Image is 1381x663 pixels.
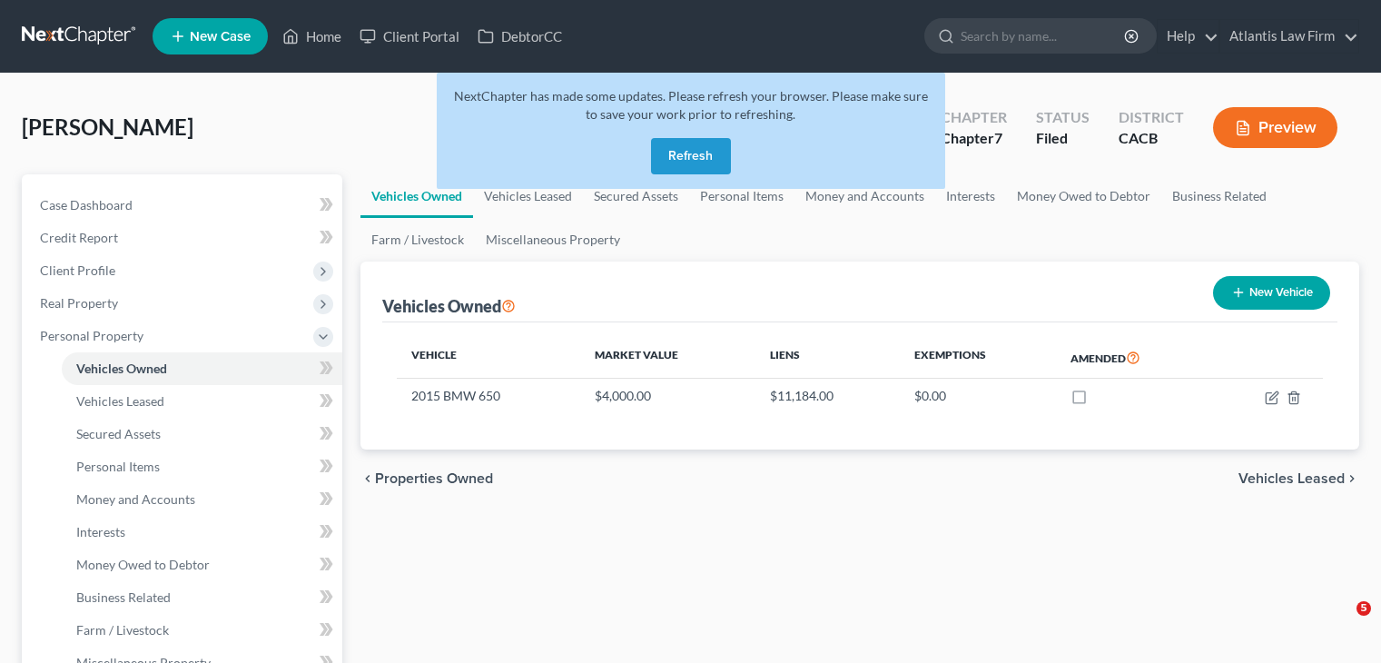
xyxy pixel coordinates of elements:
span: Credit Report [40,230,118,245]
span: Personal Property [40,328,143,343]
span: NextChapter has made some updates. Please refresh your browser. Please make sure to save your wor... [454,88,928,122]
th: Market Value [580,337,755,379]
iframe: Intercom live chat [1319,601,1363,645]
span: Vehicles Leased [76,393,164,409]
a: Help [1158,20,1218,53]
td: 2015 BMW 650 [397,379,580,413]
button: Vehicles Leased chevron_right [1238,471,1359,486]
td: $4,000.00 [580,379,755,413]
span: Properties Owned [375,471,493,486]
span: Case Dashboard [40,197,133,213]
a: DebtorCC [469,20,571,53]
button: chevron_left Properties Owned [360,471,493,486]
td: $0.00 [900,379,1057,413]
i: chevron_left [360,471,375,486]
button: Refresh [651,138,731,174]
a: Interests [62,516,342,549]
span: Money Owed to Debtor [76,557,210,572]
a: Money Owed to Debtor [62,549,342,581]
span: Business Related [76,589,171,605]
a: Money and Accounts [62,483,342,516]
span: Client Profile [40,262,115,278]
a: Farm / Livestock [62,614,342,647]
span: Vehicles Owned [76,361,167,376]
div: District [1119,107,1184,128]
a: Vehicles Owned [62,352,342,385]
a: Atlantis Law Firm [1220,20,1358,53]
div: Chapter [941,128,1007,149]
th: Liens [755,337,900,379]
a: Miscellaneous Property [475,218,631,262]
a: Business Related [1161,174,1277,218]
span: New Case [190,30,251,44]
a: Vehicles Owned [360,174,473,218]
i: chevron_right [1345,471,1359,486]
span: Interests [76,524,125,539]
button: New Vehicle [1213,276,1330,310]
a: Credit Report [25,222,342,254]
div: Chapter [941,107,1007,128]
span: [PERSON_NAME] [22,114,193,140]
a: Money Owed to Debtor [1006,174,1161,218]
a: Case Dashboard [25,189,342,222]
th: Exemptions [900,337,1057,379]
span: 5 [1356,601,1371,616]
a: Business Related [62,581,342,614]
span: Money and Accounts [76,491,195,507]
a: Vehicles Leased [62,385,342,418]
a: Personal Items [62,450,342,483]
div: Filed [1036,128,1090,149]
th: Vehicle [397,337,580,379]
span: Personal Items [76,459,160,474]
div: Vehicles Owned [382,295,516,317]
a: Client Portal [350,20,469,53]
div: Status [1036,107,1090,128]
a: Interests [935,174,1006,218]
span: Real Property [40,295,118,311]
div: CACB [1119,128,1184,149]
span: 7 [994,129,1002,146]
input: Search by name... [961,19,1127,53]
td: $11,184.00 [755,379,900,413]
th: Amended [1056,337,1209,379]
span: Farm / Livestock [76,622,169,638]
a: Home [273,20,350,53]
a: Farm / Livestock [360,218,475,262]
button: Preview [1213,107,1337,148]
span: Vehicles Leased [1238,471,1345,486]
a: Secured Assets [62,418,342,450]
span: Secured Assets [76,426,161,441]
